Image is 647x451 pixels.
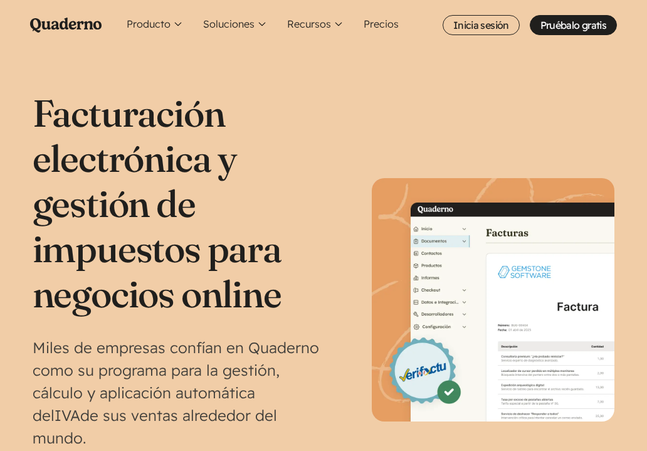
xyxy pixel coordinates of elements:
img: Interfaz de Quaderno mostrando la página Factura con el distintivo Verifactu [372,178,614,421]
a: Inicia sesión [443,15,520,35]
h1: Facturación electrónica y gestión de impuestos para negocios online [33,90,323,316]
abbr: Impuesto sobre el Valor Añadido [55,406,80,425]
p: Miles de empresas confían en Quaderno como su programa para la gestión, cálculo y aplicación auto... [33,336,323,449]
a: Pruébalo gratis [530,15,617,35]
